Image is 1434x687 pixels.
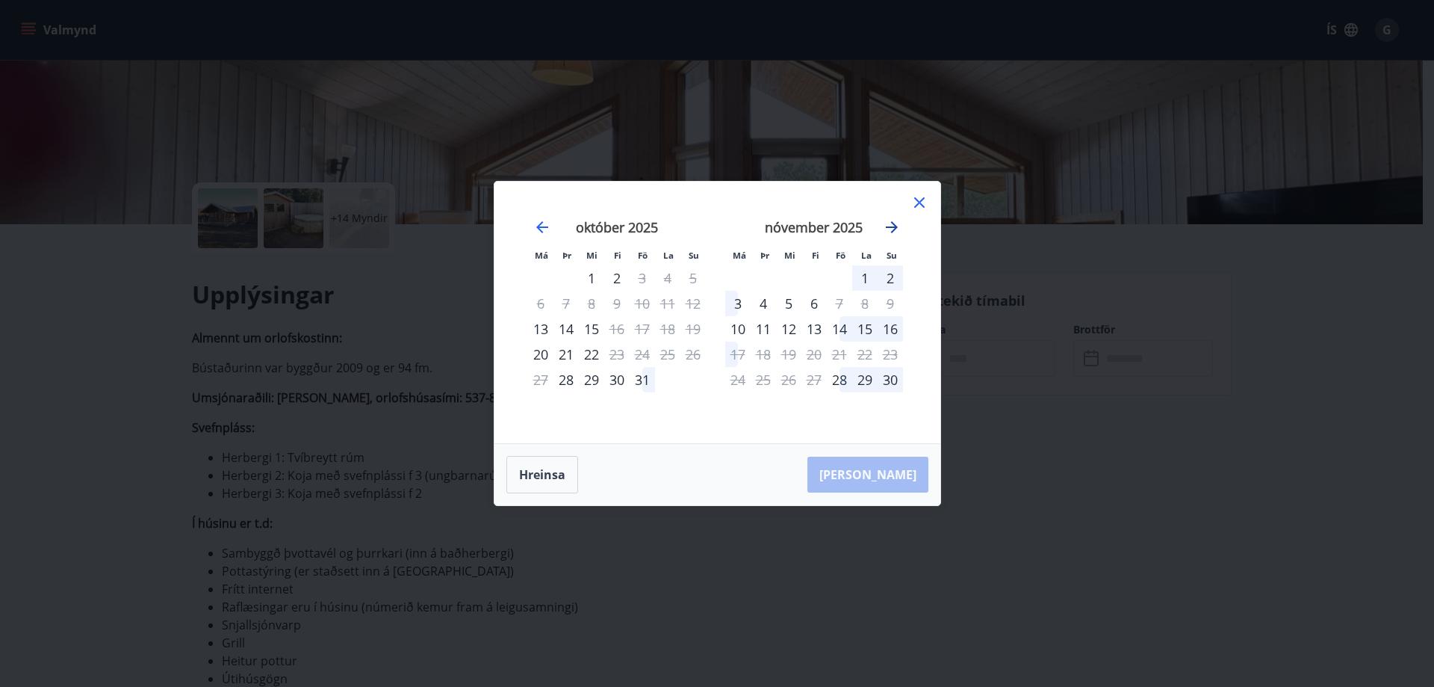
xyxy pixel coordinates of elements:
[680,316,706,342] td: Not available. sunnudagur, 19. október 2025
[655,265,680,291] td: Not available. laugardagur, 4. október 2025
[533,218,551,236] div: Move backward to switch to the previous month.
[630,291,655,316] td: Not available. föstudagur, 10. október 2025
[801,316,827,342] div: 13
[604,265,630,291] td: Choose fimmtudagur, 2. október 2025 as your check-in date. It’s available.
[878,342,903,367] td: Not available. sunnudagur, 23. nóvember 2025
[751,291,776,316] div: 4
[776,291,801,316] div: 5
[680,342,706,367] td: Not available. sunnudagur, 26. október 2025
[630,367,655,392] td: Choose föstudagur, 31. október 2025 as your check-in date. It’s available.
[751,316,776,342] td: Choose þriðjudagur, 11. nóvember 2025 as your check-in date. It’s available.
[827,367,852,392] div: Aðeins innritun í boði
[827,291,852,316] div: Aðeins útritun í boði
[878,367,903,392] div: 30
[801,291,827,316] div: 6
[604,342,630,367] td: Not available. fimmtudagur, 23. október 2025
[776,316,801,342] div: 12
[528,316,553,342] div: Aðeins innritun í boði
[630,342,655,367] td: Not available. föstudagur, 24. október 2025
[535,250,548,261] small: Má
[663,250,674,261] small: La
[784,250,795,261] small: Mi
[801,316,827,342] td: Choose fimmtudagur, 13. nóvember 2025 as your check-in date. It’s available.
[776,367,801,392] td: Not available. miðvikudagur, 26. nóvember 2025
[579,316,604,342] div: 15
[878,316,903,342] div: 16
[852,342,878,367] td: Not available. laugardagur, 22. nóvember 2025
[751,367,776,392] td: Not available. þriðjudagur, 25. nóvember 2025
[655,342,680,367] td: Not available. laugardagur, 25. október 2025
[725,316,751,342] div: Aðeins innritun í boði
[776,342,801,367] td: Not available. miðvikudagur, 19. nóvember 2025
[878,265,903,291] div: 2
[579,367,604,392] td: Choose miðvikudagur, 29. október 2025 as your check-in date. It’s available.
[776,316,801,342] td: Choose miðvikudagur, 12. nóvember 2025 as your check-in date. It’s available.
[751,291,776,316] td: Choose þriðjudagur, 4. nóvember 2025 as your check-in date. It’s available.
[562,250,571,261] small: Þr
[579,342,604,367] div: 22
[852,291,878,316] td: Not available. laugardagur, 8. nóvember 2025
[725,316,751,342] td: Choose mánudagur, 10. nóvember 2025 as your check-in date. It’s available.
[604,367,630,392] td: Choose fimmtudagur, 30. október 2025 as your check-in date. It’s available.
[733,250,746,261] small: Má
[883,218,901,236] div: Move forward to switch to the next month.
[604,342,630,367] div: Aðeins útritun í boði
[553,316,579,342] td: Choose þriðjudagur, 14. október 2025 as your check-in date. It’s available.
[576,218,658,236] strong: október 2025
[553,367,579,392] td: Choose þriðjudagur, 28. október 2025 as your check-in date. It’s available.
[680,291,706,316] td: Not available. sunnudagur, 12. október 2025
[553,342,579,367] div: 21
[827,316,852,342] div: 14
[852,265,878,291] div: 1
[751,316,776,342] div: 11
[852,367,878,392] td: Choose laugardagur, 29. nóvember 2025 as your check-in date. It’s available.
[638,250,648,261] small: Fö
[604,265,630,291] div: 2
[689,250,699,261] small: Su
[506,456,578,493] button: Hreinsa
[827,316,852,342] td: Choose föstudagur, 14. nóvember 2025 as your check-in date. It’s available.
[827,367,852,392] td: Choose föstudagur, 28. nóvember 2025 as your check-in date. It’s available.
[725,342,751,367] td: Not available. mánudagur, 17. nóvember 2025
[528,367,553,392] td: Not available. mánudagur, 27. október 2025
[852,367,878,392] div: 29
[725,342,751,367] div: Aðeins útritun í boði
[579,342,604,367] td: Choose miðvikudagur, 22. október 2025 as your check-in date. It’s available.
[861,250,872,261] small: La
[680,265,706,291] td: Not available. sunnudagur, 5. október 2025
[579,265,604,291] td: Choose miðvikudagur, 1. október 2025 as your check-in date. It’s available.
[604,291,630,316] td: Not available. fimmtudagur, 9. október 2025
[528,342,553,367] td: Choose mánudagur, 20. október 2025 as your check-in date. It’s available.
[776,291,801,316] td: Choose miðvikudagur, 5. nóvember 2025 as your check-in date. It’s available.
[801,367,827,392] td: Not available. fimmtudagur, 27. nóvember 2025
[836,250,845,261] small: Fö
[827,291,852,316] td: Not available. föstudagur, 7. nóvember 2025
[604,316,630,342] td: Not available. fimmtudagur, 16. október 2025
[630,316,655,342] td: Not available. föstudagur, 17. október 2025
[887,250,897,261] small: Su
[512,200,922,425] div: Calendar
[852,316,878,342] td: Choose laugardagur, 15. nóvember 2025 as your check-in date. It’s available.
[655,291,680,316] td: Not available. laugardagur, 11. október 2025
[801,342,827,367] td: Not available. fimmtudagur, 20. nóvember 2025
[852,265,878,291] td: Choose laugardagur, 1. nóvember 2025 as your check-in date. It’s available.
[725,291,751,316] td: Choose mánudagur, 3. nóvember 2025 as your check-in date. It’s available.
[528,291,553,316] td: Not available. mánudagur, 6. október 2025
[528,342,553,367] div: Aðeins innritun í boði
[579,367,604,392] div: 29
[878,265,903,291] td: Choose sunnudagur, 2. nóvember 2025 as your check-in date. It’s available.
[586,250,597,261] small: Mi
[760,250,769,261] small: Þr
[553,367,579,392] div: Aðeins innritun í boði
[765,218,863,236] strong: nóvember 2025
[827,342,852,367] td: Not available. föstudagur, 21. nóvember 2025
[579,265,604,291] div: 1
[878,316,903,342] td: Choose sunnudagur, 16. nóvember 2025 as your check-in date. It’s available.
[852,316,878,342] div: 15
[604,367,630,392] div: 30
[553,291,579,316] td: Not available. þriðjudagur, 7. október 2025
[579,291,604,316] td: Not available. miðvikudagur, 8. október 2025
[878,291,903,316] td: Not available. sunnudagur, 9. nóvember 2025
[725,291,751,316] div: 3
[801,291,827,316] td: Choose fimmtudagur, 6. nóvember 2025 as your check-in date. It’s available.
